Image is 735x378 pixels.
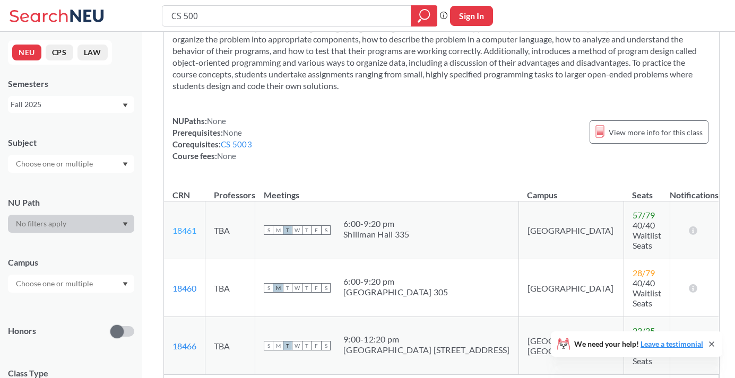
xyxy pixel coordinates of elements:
[518,317,624,375] td: [GEOGRAPHIC_DATA], [GEOGRAPHIC_DATA]
[172,189,190,201] div: CRN
[302,341,312,350] span: T
[411,5,437,27] div: magnifying glass
[264,283,273,293] span: S
[221,139,252,149] a: CS 5003
[172,341,196,351] a: 18466
[8,155,134,173] div: Dropdown arrow
[633,278,661,308] span: 40/40 Waitlist Seats
[273,225,283,235] span: M
[264,225,273,235] span: S
[292,283,302,293] span: W
[343,229,409,240] div: Shillman Hall 335
[518,259,624,317] td: [GEOGRAPHIC_DATA]
[264,341,273,350] span: S
[77,45,108,60] button: LAW
[205,179,255,201] th: Professors
[123,222,128,226] svg: Dropdown arrow
[283,341,292,350] span: T
[343,334,510,345] div: 9:00 - 12:20 pm
[11,277,100,290] input: Choose one or multiple
[624,179,670,201] th: Seats
[450,6,493,26] button: Sign In
[8,197,134,208] div: NU Path
[8,325,36,337] p: Honors
[207,116,226,126] span: None
[292,341,302,350] span: W
[633,268,655,278] span: 28 / 79
[312,283,321,293] span: F
[123,162,128,166] svg: Dropdown arrow
[343,276,448,287] div: 6:00 - 9:20 pm
[312,341,321,350] span: F
[8,215,134,233] div: Dropdown arrow
[172,225,196,235] a: 18461
[633,220,661,250] span: 40/40 Waitlist Seats
[273,283,283,293] span: M
[283,225,292,235] span: T
[255,179,519,201] th: Meetings
[8,96,134,113] div: Fall 2025Dropdown arrow
[609,126,703,139] span: View more info for this class
[518,179,624,201] th: Campus
[321,283,331,293] span: S
[273,341,283,350] span: M
[11,99,122,110] div: Fall 2025
[343,218,409,229] div: 6:00 - 9:20 pm
[205,259,255,317] td: TBA
[283,283,292,293] span: T
[11,157,100,170] input: Choose one or multiple
[8,275,134,293] div: Dropdown arrow
[633,326,655,336] span: 22 / 25
[343,287,448,297] div: [GEOGRAPHIC_DATA] 305
[343,345,510,355] div: [GEOGRAPHIC_DATA] [STREET_ADDRESS]
[418,8,430,23] svg: magnifying glass
[670,179,719,201] th: Notifications
[123,282,128,286] svg: Dropdown arrow
[302,283,312,293] span: T
[217,151,236,161] span: None
[223,128,242,137] span: None
[574,340,703,348] span: We need your help!
[205,317,255,375] td: TBA
[302,225,312,235] span: T
[321,341,331,350] span: S
[312,225,321,235] span: F
[12,45,41,60] button: NEU
[46,45,73,60] button: CPS
[8,257,134,268] div: Campus
[170,7,403,25] input: Class, professor, course number, "phrase"
[8,78,134,90] div: Semesters
[518,201,624,259] td: [GEOGRAPHIC_DATA]
[172,22,711,92] section: Introduces systematic problem solving through programming. Offers students an opportunity to lear...
[641,339,703,348] a: Leave a testimonial
[292,225,302,235] span: W
[172,283,196,293] a: 18460
[205,201,255,259] td: TBA
[633,210,655,220] span: 57 / 79
[172,115,252,162] div: NUPaths: Prerequisites: Corequisites: Course fees:
[8,137,134,148] div: Subject
[321,225,331,235] span: S
[123,103,128,108] svg: Dropdown arrow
